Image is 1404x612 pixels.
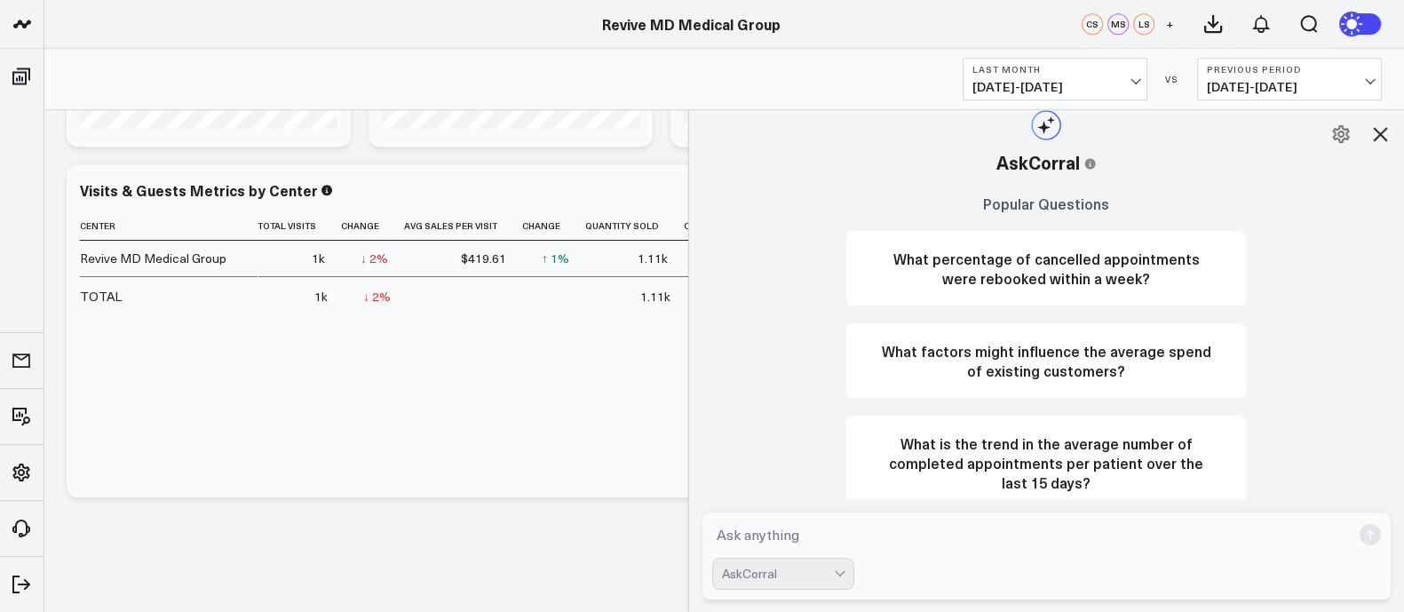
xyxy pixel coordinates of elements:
div: VS [1156,74,1188,84]
span: [DATE] - [DATE] [1207,80,1372,94]
div: 1k [312,250,325,267]
a: Revive MD Medical Group [602,14,781,34]
button: What percentage of cancelled appointments were rebooked within a week? [846,231,1246,306]
th: Change [341,211,404,241]
div: 1k [314,288,328,306]
b: Previous Period [1207,64,1372,75]
th: Total Visits [258,211,341,241]
div: 1.11k [638,250,668,267]
div: AskCorral [722,567,834,581]
button: What factors might influence the average spend of existing customers? [846,323,1246,398]
div: Visits & Guests Metrics by Center [80,180,318,200]
div: MS [1107,13,1129,35]
div: ↓ 2% [361,250,388,267]
th: Avg Sales Per Visit [404,211,522,241]
div: CS [1082,13,1103,35]
div: 1.11k [640,288,670,306]
button: + [1159,13,1180,35]
div: TOTAL [80,288,122,306]
b: Last Month [972,64,1138,75]
span: + [1166,18,1174,30]
div: $419.61 [461,250,506,267]
h3: Popular Questions [846,194,1246,213]
div: ↑ 1% [542,250,569,267]
th: Center [80,211,258,241]
button: What is the trend in the average number of completed appointments per patient over the last 15 days? [846,416,1246,510]
div: LS [1133,13,1154,35]
div: ↓ 2% [363,288,391,306]
button: Previous Period[DATE]-[DATE] [1197,58,1382,100]
div: Revive MD Medical Group [80,250,226,267]
th: Quantity Sold [585,211,684,241]
th: Change [522,211,585,241]
button: Last Month[DATE]-[DATE] [963,58,1147,100]
span: AskCorral [996,149,1080,176]
span: [DATE] - [DATE] [972,80,1138,94]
